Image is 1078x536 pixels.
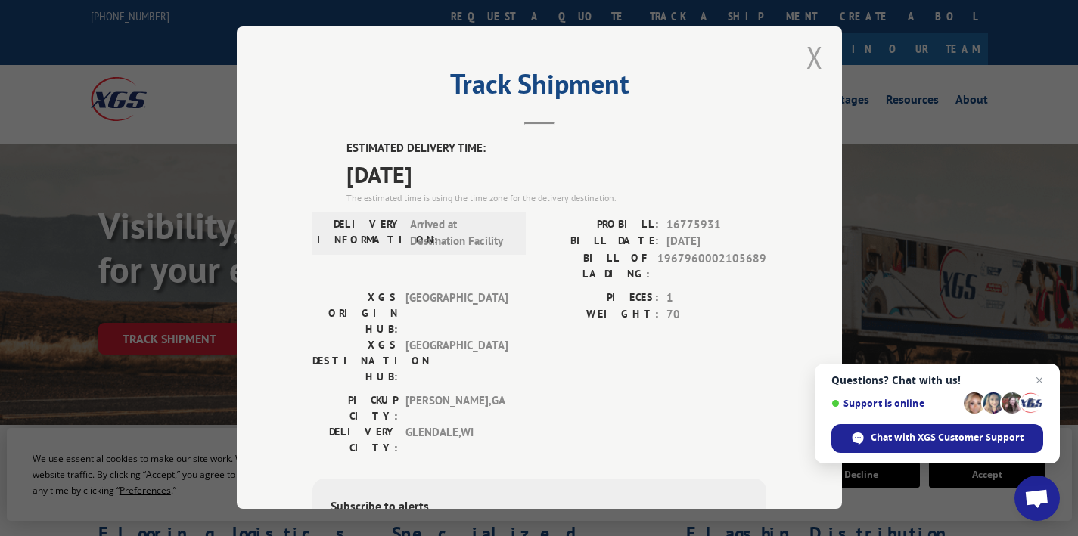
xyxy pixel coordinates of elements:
div: Chat with XGS Customer Support [831,424,1043,453]
div: Subscribe to alerts [331,497,748,519]
span: 1967960002105689 [657,250,766,282]
span: Support is online [831,398,958,409]
label: XGS ORIGIN HUB: [312,290,398,337]
label: BILL OF LADING: [539,250,650,282]
span: [GEOGRAPHIC_DATA] [405,337,508,385]
span: Close chat [1030,371,1048,389]
label: PICKUP CITY: [312,392,398,424]
span: Arrived at Destination Facility [410,216,512,250]
label: WEIGHT: [539,307,659,324]
span: 1 [666,290,766,307]
span: GLENDALE , WI [405,424,508,456]
div: Open chat [1014,476,1060,521]
span: 70 [666,307,766,324]
label: ESTIMATED DELIVERY TIME: [346,141,766,158]
div: The estimated time is using the time zone for the delivery destination. [346,191,766,205]
label: XGS DESTINATION HUB: [312,337,398,385]
span: [PERSON_NAME] , GA [405,392,508,424]
span: Questions? Chat with us! [831,374,1043,386]
span: [DATE] [346,157,766,191]
h2: Track Shipment [312,73,766,102]
label: PIECES: [539,290,659,307]
label: BILL DATE: [539,234,659,251]
span: Chat with XGS Customer Support [871,431,1024,445]
label: DELIVERY INFORMATION: [317,216,402,250]
span: [GEOGRAPHIC_DATA] [405,290,508,337]
span: 16775931 [666,216,766,234]
label: PROBILL: [539,216,659,234]
span: [DATE] [666,234,766,251]
label: DELIVERY CITY: [312,424,398,456]
button: Close modal [806,37,823,77]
